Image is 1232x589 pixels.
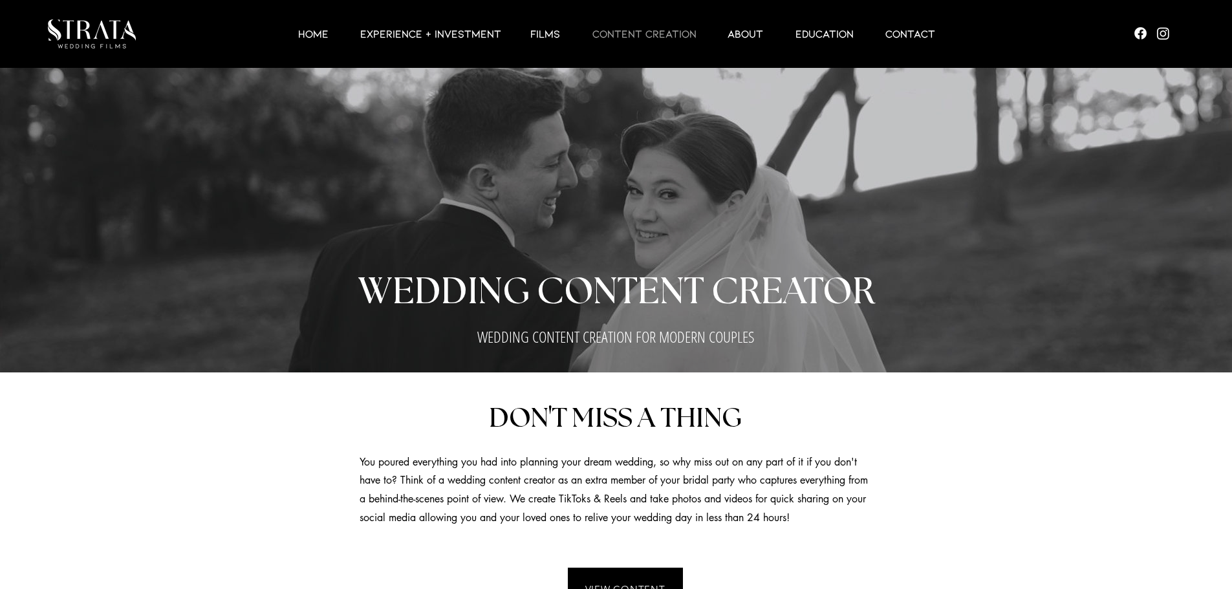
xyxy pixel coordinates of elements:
[477,326,754,347] span: WEDDING CONTENT CREATION FOR MODERN COUPLES
[344,26,514,41] a: EXPERIENCE + INVESTMENT
[360,455,868,524] span: You poured everything you had into planning your dream wedding, so why miss out on any part of it...
[711,26,779,41] a: ABOUT
[721,26,770,41] p: ABOUT
[514,26,576,41] a: Films
[354,26,508,41] p: EXPERIENCE + INVESTMENT
[576,26,711,41] a: CONTENT CREATION
[789,26,860,41] p: EDUCATION
[586,26,703,41] p: CONTENT CREATION
[489,405,548,432] span: DON
[869,26,951,41] a: Contact
[548,400,552,434] span: '
[779,26,869,41] a: EDUCATION
[292,26,335,41] p: HOME
[1132,25,1171,41] ul: Social Bar
[282,26,344,41] a: HOME
[552,405,742,432] span: T MISS A THING
[524,26,567,41] p: Films
[358,274,875,310] span: WEDDING CONTENT CREATOR
[879,26,942,41] p: Contact
[48,19,136,48] img: LUX STRATA TEST_edited.png
[123,26,1109,41] nav: Site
